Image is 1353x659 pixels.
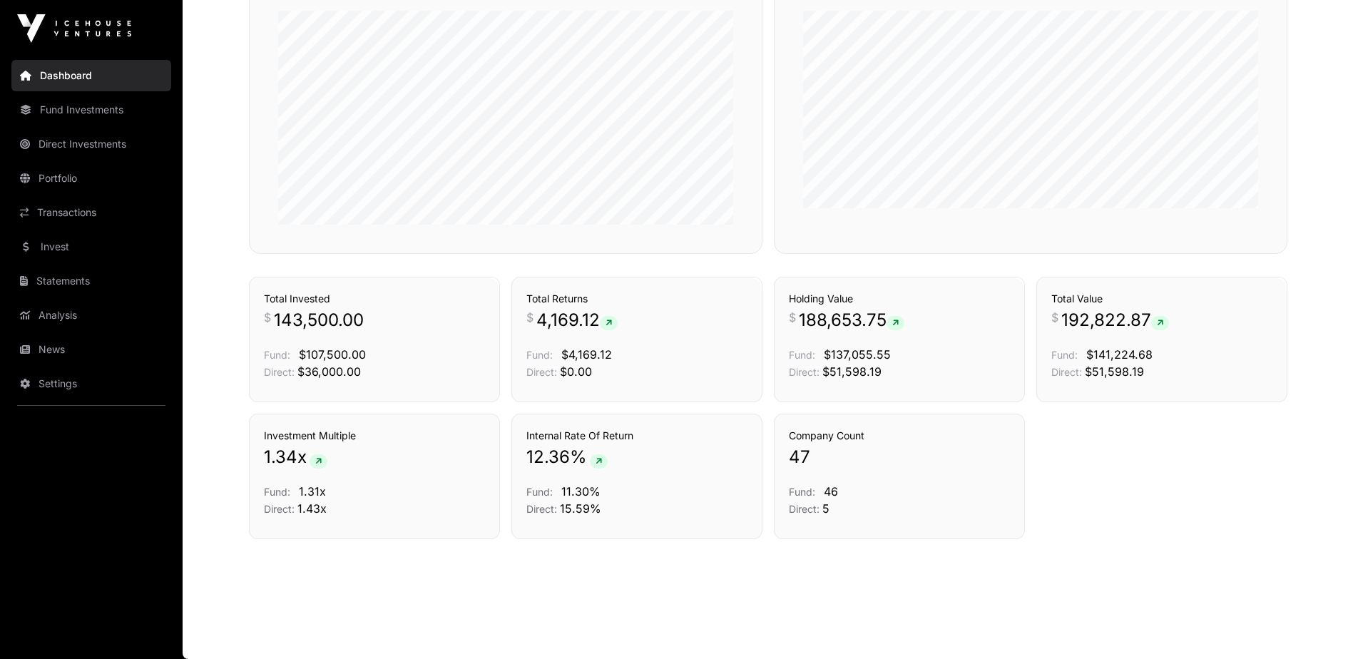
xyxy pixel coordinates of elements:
[1051,349,1078,361] span: Fund:
[264,349,290,361] span: Fund:
[1051,292,1272,306] h3: Total Value
[11,197,171,228] a: Transactions
[17,14,131,43] img: Icehouse Ventures Logo
[526,446,570,469] span: 12.36
[264,429,485,443] h3: Investment Multiple
[526,429,747,443] h3: Internal Rate Of Return
[570,446,587,469] span: %
[264,446,297,469] span: 1.34
[824,484,838,499] span: 46
[1086,347,1153,362] span: $141,224.68
[822,501,829,516] span: 5
[536,309,618,332] span: 4,169.12
[526,503,557,515] span: Direct:
[1051,366,1082,378] span: Direct:
[264,292,485,306] h3: Total Invested
[1051,309,1058,326] span: $
[264,503,295,515] span: Direct:
[11,368,171,399] a: Settings
[297,501,327,516] span: 1.43x
[299,347,366,362] span: $107,500.00
[526,292,747,306] h3: Total Returns
[789,366,820,378] span: Direct:
[1085,364,1144,379] span: $51,598.19
[526,486,553,498] span: Fund:
[789,349,815,361] span: Fund:
[11,128,171,160] a: Direct Investments
[789,486,815,498] span: Fund:
[11,94,171,126] a: Fund Investments
[560,364,592,379] span: $0.00
[561,347,612,362] span: $4,169.12
[11,334,171,365] a: News
[560,501,601,516] span: 15.59%
[297,364,361,379] span: $36,000.00
[297,446,307,469] span: x
[264,486,290,498] span: Fund:
[11,265,171,297] a: Statements
[789,503,820,515] span: Direct:
[822,364,882,379] span: $51,598.19
[264,366,295,378] span: Direct:
[526,366,557,378] span: Direct:
[789,292,1010,306] h3: Holding Value
[789,429,1010,443] h3: Company Count
[1282,591,1353,659] iframe: Chat Widget
[274,309,364,332] span: 143,500.00
[299,484,326,499] span: 1.31x
[11,300,171,331] a: Analysis
[11,231,171,262] a: Invest
[824,347,891,362] span: $137,055.55
[561,484,601,499] span: 11.30%
[1061,309,1169,332] span: 192,822.87
[789,446,810,469] span: 47
[799,309,904,332] span: 188,653.75
[789,309,796,326] span: $
[264,309,271,326] span: $
[11,163,171,194] a: Portfolio
[11,60,171,91] a: Dashboard
[526,349,553,361] span: Fund:
[526,309,533,326] span: $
